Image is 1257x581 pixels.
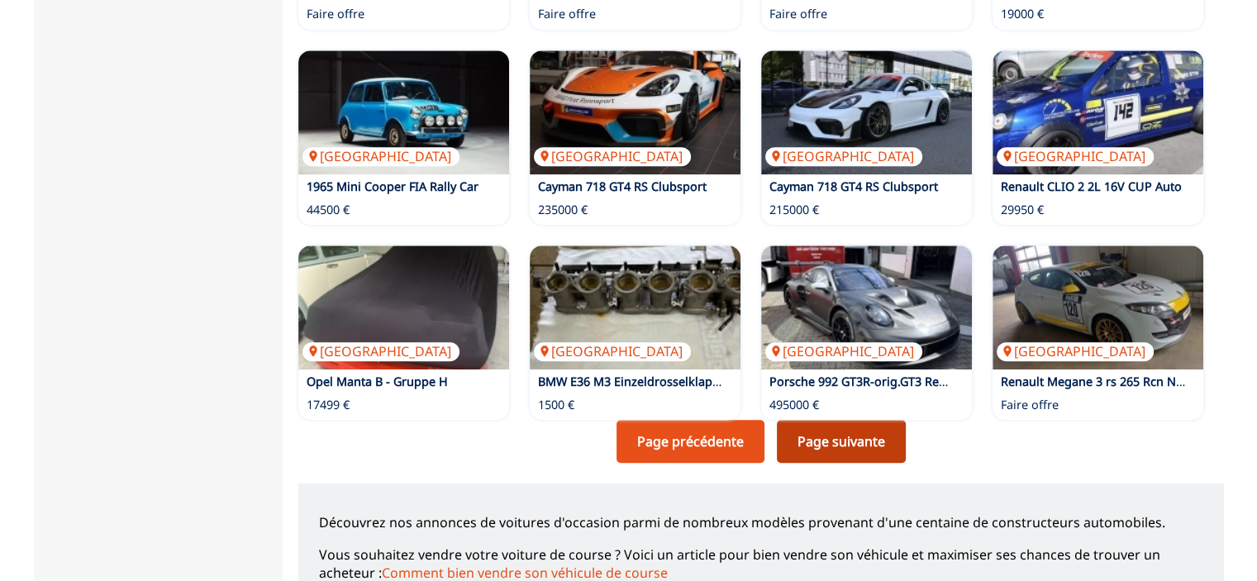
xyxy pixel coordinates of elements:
[538,374,836,389] a: BMW E36 M3 Einzeldrosselklappe incl Einspritzdüsen
[1001,374,1234,389] a: Renault Megane 3 rs 265 Rcn Nls VT2 R2A
[761,245,972,369] a: Porsche 992 GT3R-orig.GT3 Rennwagen MY23 -Chassis Neu ![GEOGRAPHIC_DATA]
[765,342,922,360] p: [GEOGRAPHIC_DATA]
[617,420,764,463] a: Page précédente
[1001,179,1182,194] a: Renault CLIO 2 2L 16V CUP Auto
[997,342,1154,360] p: [GEOGRAPHIC_DATA]
[765,147,922,165] p: [GEOGRAPHIC_DATA]
[538,202,588,218] p: 235000 €
[530,245,740,369] img: BMW E36 M3 Einzeldrosselklappe incl Einspritzdüsen
[302,147,459,165] p: [GEOGRAPHIC_DATA]
[761,245,972,369] img: Porsche 992 GT3R-orig.GT3 Rennwagen MY23 -Chassis Neu !
[1001,202,1044,218] p: 29950 €
[530,50,740,174] img: Cayman 718 GT4 RS Clubsport
[761,50,972,174] img: Cayman 718 GT4 RS Clubsport
[530,50,740,174] a: Cayman 718 GT4 RS Clubsport[GEOGRAPHIC_DATA]
[769,397,819,413] p: 495000 €
[993,245,1203,369] a: Renault Megane 3 rs 265 Rcn Nls VT2 R2A[GEOGRAPHIC_DATA]
[777,420,906,463] a: Page suivante
[307,6,364,22] p: Faire offre
[538,397,574,413] p: 1500 €
[298,50,509,174] a: 1965 Mini Cooper FIA Rally Car[GEOGRAPHIC_DATA]
[307,397,350,413] p: 17499 €
[534,342,691,360] p: [GEOGRAPHIC_DATA]
[769,202,819,218] p: 215000 €
[530,245,740,369] a: BMW E36 M3 Einzeldrosselklappe incl Einspritzdüsen[GEOGRAPHIC_DATA]
[298,245,509,369] img: Opel Manta B - Gruppe H
[1001,397,1059,413] p: Faire offre
[298,245,509,369] a: Opel Manta B - Gruppe H[GEOGRAPHIC_DATA]
[769,6,827,22] p: Faire offre
[534,147,691,165] p: [GEOGRAPHIC_DATA]
[769,374,1107,389] a: Porsche 992 GT3R-orig.GT3 Rennwagen MY23 -Chassis Neu !
[319,513,1203,531] p: Découvrez nos annonces de voitures d'occasion parmi de nombreux modèles provenant d'une centaine ...
[769,179,938,194] a: Cayman 718 GT4 RS Clubsport
[761,50,972,174] a: Cayman 718 GT4 RS Clubsport[GEOGRAPHIC_DATA]
[993,245,1203,369] img: Renault Megane 3 rs 265 Rcn Nls VT2 R2A
[1001,6,1044,22] p: 19000 €
[997,147,1154,165] p: [GEOGRAPHIC_DATA]
[307,179,479,194] a: 1965 Mini Cooper FIA Rally Car
[298,50,509,174] img: 1965 Mini Cooper FIA Rally Car
[993,50,1203,174] img: Renault CLIO 2 2L 16V CUP Auto
[993,50,1203,174] a: Renault CLIO 2 2L 16V CUP Auto[GEOGRAPHIC_DATA]
[538,179,707,194] a: Cayman 718 GT4 RS Clubsport
[538,6,596,22] p: Faire offre
[302,342,459,360] p: [GEOGRAPHIC_DATA]
[307,374,448,389] a: Opel Manta B - Gruppe H
[307,202,350,218] p: 44500 €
